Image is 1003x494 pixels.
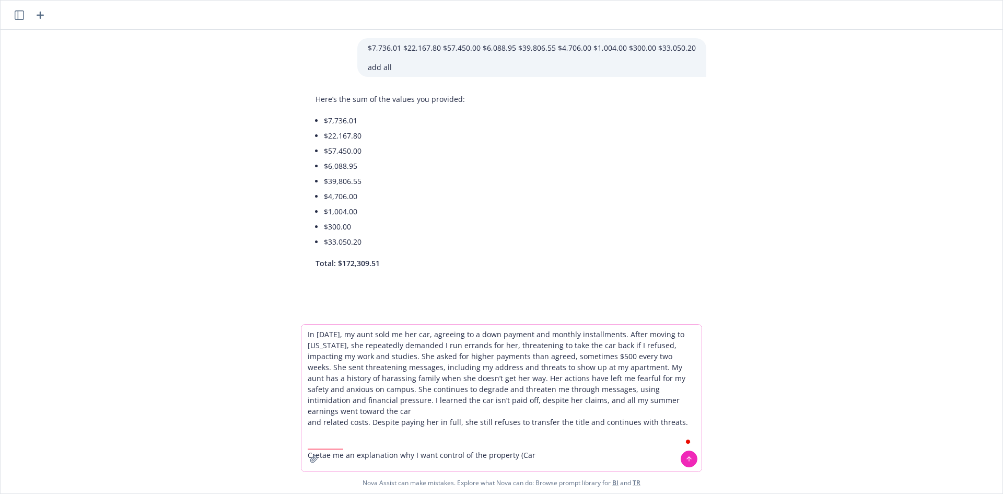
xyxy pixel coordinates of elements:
p: Here’s the sum of the values you provided: [316,94,465,105]
li: $33,050.20 [324,234,465,249]
li: $4,706.00 [324,189,465,204]
a: TR [633,478,640,487]
span: Total: $172,309.51 [316,258,380,268]
li: $300.00 [324,219,465,234]
li: $39,806.55 [324,174,465,189]
li: $22,167.80 [324,128,465,143]
p: $7,736.01 $22,167.80 $57,450.00 $6,088.95 $39,806.55 $4,706.00 $1,004.00 $300.00 $33,050.20 [368,42,696,53]
li: $57,450.00 [324,143,465,158]
a: BI [612,478,619,487]
li: $7,736.01 [324,113,465,128]
li: $6,088.95 [324,158,465,174]
textarea: To enrich screen reader interactions, please activate Accessibility in Grammarly extension settings [301,325,702,472]
p: add all [368,62,696,73]
span: Nova Assist can make mistakes. Explore what Nova can do: Browse prompt library for and [363,472,640,493]
li: $1,004.00 [324,204,465,219]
